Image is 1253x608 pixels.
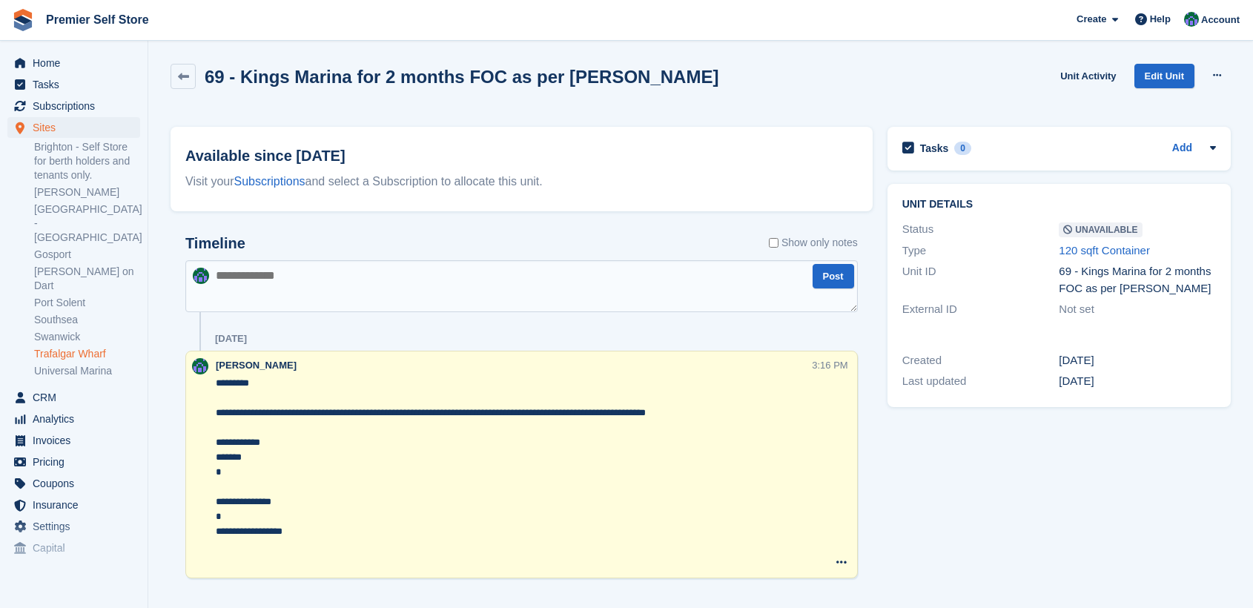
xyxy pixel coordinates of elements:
h2: 69 - Kings Marina for 2 months FOC as per [PERSON_NAME] [205,67,718,87]
a: Southsea [34,313,140,327]
a: Brighton - Self Store for berth holders and tenants only. [34,140,140,182]
a: Unit Activity [1054,64,1122,88]
img: stora-icon-8386f47178a22dfd0bd8f6a31ec36ba5ce8667c1dd55bd0f319d3a0aa187defe.svg [12,9,34,31]
a: menu [7,452,140,472]
a: Port Solent [34,296,140,310]
div: Status [902,221,1059,238]
div: Unit ID [902,263,1059,297]
a: Edit Unit [1134,64,1194,88]
input: Show only notes [769,235,778,251]
label: Show only notes [769,235,858,251]
a: menu [7,387,140,408]
a: menu [7,430,140,451]
span: Subscriptions [33,96,122,116]
div: External ID [902,301,1059,318]
a: 120 sqft Container [1059,244,1150,257]
span: Create [1077,12,1106,27]
span: Coupons [33,473,122,494]
a: menu [7,74,140,95]
span: Storefront [13,571,148,586]
div: 69 - Kings Marina for 2 months FOC as per [PERSON_NAME] [1059,263,1216,297]
div: Visit your and select a Subscription to allocate this unit. [185,173,858,191]
div: [DATE] [1059,373,1216,390]
a: [PERSON_NAME] [34,185,140,199]
a: [PERSON_NAME] on Dart [34,265,140,293]
a: menu [7,117,140,138]
span: Sites [33,117,122,138]
span: Insurance [33,495,122,515]
h2: Timeline [185,235,245,252]
span: Tasks [33,74,122,95]
a: menu [7,53,140,73]
a: menu [7,409,140,429]
img: Jo Granger [192,358,208,374]
a: Gosport [34,248,140,262]
a: Trafalgar Wharf [34,347,140,361]
span: Account [1201,13,1240,27]
span: Settings [33,516,122,537]
span: CRM [33,387,122,408]
div: Not set [1059,301,1216,318]
span: Analytics [33,409,122,429]
span: [PERSON_NAME] [216,360,297,371]
div: [DATE] [215,333,247,345]
div: Type [902,242,1059,260]
a: menu [7,96,140,116]
a: Universal Marina [34,364,140,378]
div: Last updated [902,373,1059,390]
h2: Available since [DATE] [185,145,858,167]
div: 0 [954,142,971,155]
span: Invoices [33,430,122,451]
a: menu [7,473,140,494]
span: Home [33,53,122,73]
img: Jo Granger [193,268,209,284]
span: Capital [33,538,122,558]
img: Jo Granger [1184,12,1199,27]
a: [GEOGRAPHIC_DATA] - [GEOGRAPHIC_DATA] [34,202,140,245]
a: menu [7,495,140,515]
h2: Unit details [902,199,1216,211]
a: Add [1172,140,1192,157]
a: menu [7,538,140,558]
a: Premier Self Store [40,7,155,32]
span: Pricing [33,452,122,472]
span: Help [1150,12,1171,27]
a: menu [7,516,140,537]
a: Swanwick [34,330,140,344]
h2: Tasks [920,142,949,155]
div: Created [902,352,1059,369]
a: Subscriptions [234,175,305,188]
div: [DATE] [1059,352,1216,369]
div: 3:16 PM [812,358,847,372]
span: Unavailable [1059,222,1142,237]
button: Post [813,264,854,288]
